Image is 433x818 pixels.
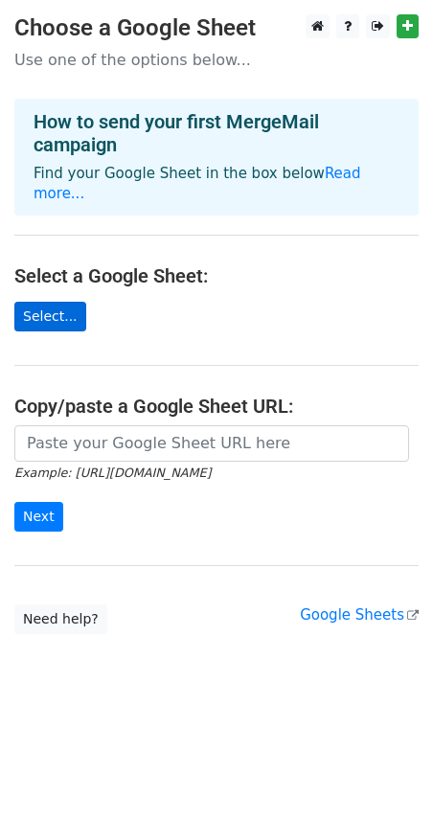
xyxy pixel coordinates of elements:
h3: Choose a Google Sheet [14,14,419,42]
h4: Copy/paste a Google Sheet URL: [14,395,419,418]
h4: How to send your first MergeMail campaign [34,110,399,156]
a: Google Sheets [300,606,419,624]
a: Select... [14,302,86,331]
input: Next [14,502,63,532]
a: Read more... [34,165,361,202]
h4: Select a Google Sheet: [14,264,419,287]
p: Use one of the options below... [14,50,419,70]
input: Paste your Google Sheet URL here [14,425,409,462]
small: Example: [URL][DOMAIN_NAME] [14,466,211,480]
a: Need help? [14,604,107,634]
iframe: Chat Widget [337,726,433,818]
p: Find your Google Sheet in the box below [34,164,399,204]
div: Widget de chat [337,726,433,818]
